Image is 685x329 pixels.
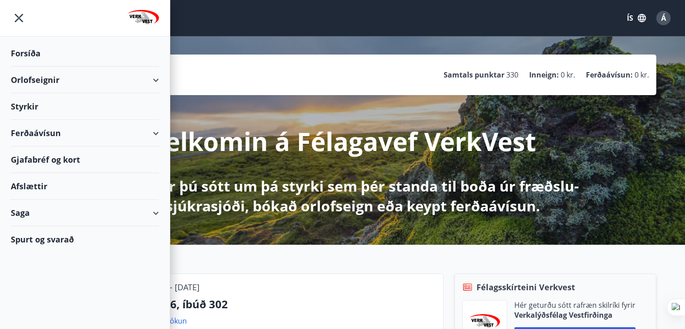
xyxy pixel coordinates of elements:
[154,316,187,326] a: Sjá bókun
[105,176,581,216] p: Hér getur þú sótt um þá styrki sem þér standa til boða úr fræðslu- og sjúkrasjóði, bókað orlofsei...
[444,70,504,80] p: Samtals punktar
[150,124,536,158] p: Velkomin á Félagavef VerkVest
[561,70,575,80] span: 0 kr.
[514,310,635,320] p: Verkalýðsfélag Vestfirðinga
[11,120,159,146] div: Ferðaávísun
[127,10,159,28] img: union_logo
[11,226,159,252] div: Spurt og svarað
[11,93,159,120] div: Styrkir
[529,70,559,80] p: Inneign :
[622,10,651,26] button: ÍS
[586,70,633,80] p: Ferðaávísun :
[143,281,200,293] p: [DATE] - [DATE]
[11,67,159,93] div: Orlofseignir
[653,7,674,29] button: Á
[11,200,159,226] div: Saga
[11,10,27,26] button: menu
[476,281,575,293] span: Félagsskírteini Verkvest
[661,13,666,23] span: Á
[514,300,635,310] p: Hér geturðu sótt rafræn skilríki fyrir
[95,297,436,312] p: Sunnusmári 16, íbúð 302
[11,40,159,67] div: Forsíða
[635,70,649,80] span: 0 kr.
[506,70,518,80] span: 330
[11,146,159,173] div: Gjafabréf og kort
[11,173,159,200] div: Afslættir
